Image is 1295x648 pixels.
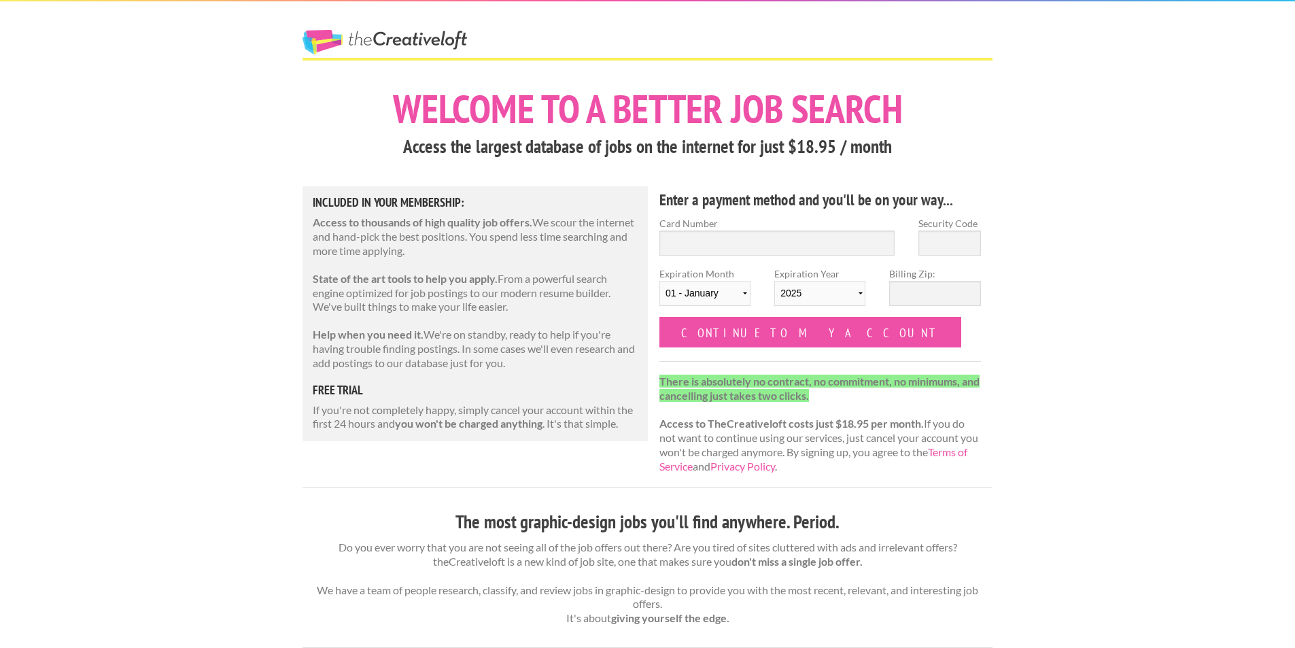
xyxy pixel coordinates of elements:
select: Expiration Year [774,281,865,306]
strong: don't miss a single job offer. [731,555,863,568]
label: Security Code [918,216,981,231]
input: Continue to my account [659,317,961,347]
strong: giving yourself the edge. [611,611,729,624]
strong: you won't be charged anything [395,417,542,430]
label: Card Number [659,216,895,231]
label: Expiration Year [774,267,865,317]
a: Terms of Service [659,445,967,473]
h4: Enter a payment method and you'll be on your way... [659,189,981,211]
h3: Access the largest database of jobs on the internet for just $18.95 / month [303,134,992,160]
p: Do you ever worry that you are not seeing all of the job offers out there? Are you tired of sites... [303,541,992,626]
strong: Access to thousands of high quality job offers. [313,216,532,228]
strong: Help when you need it. [313,328,424,341]
p: If you're not completely happy, simply cancel your account within the first 24 hours and . It's t... [313,403,638,432]
strong: State of the art tools to help you apply. [313,272,498,285]
strong: There is absolutely no contract, no commitment, no minimums, and cancelling just takes two clicks. [659,375,980,402]
a: The Creative Loft [303,30,467,54]
label: Billing Zip: [889,267,980,281]
p: We scour the internet and hand-pick the best positions. You spend less time searching and more ti... [313,216,638,258]
p: We're on standby, ready to help if you're having trouble finding postings. In some cases we'll ev... [313,328,638,370]
select: Expiration Month [659,281,750,306]
p: If you do not want to continue using our services, just cancel your account you won't be charged ... [659,375,981,474]
label: Expiration Month [659,267,750,317]
a: Privacy Policy [710,460,775,473]
h5: free trial [313,384,638,396]
strong: Access to TheCreativeloft costs just $18.95 per month. [659,417,924,430]
h3: The most graphic-design jobs you'll find anywhere. Period. [303,509,992,535]
p: From a powerful search engine optimized for job postings to our modern resume builder. We've buil... [313,272,638,314]
h5: Included in Your Membership: [313,197,638,209]
h1: Welcome to a better job search [303,89,992,129]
